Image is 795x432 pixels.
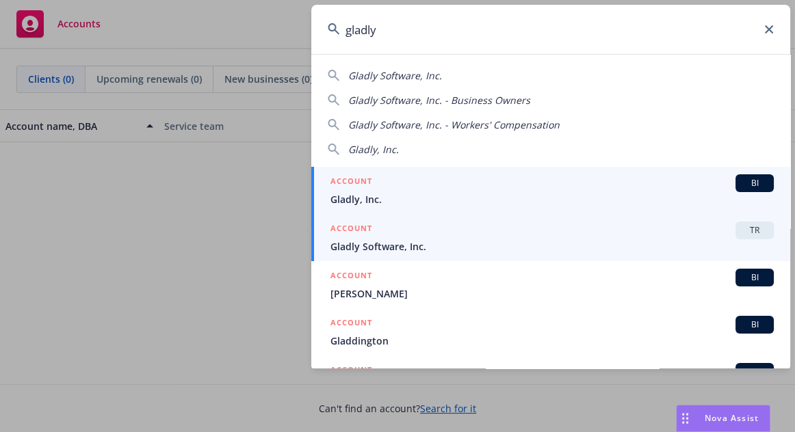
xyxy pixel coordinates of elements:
[741,271,768,284] span: BI
[330,221,372,238] h5: ACCOUNT
[311,308,790,355] a: ACCOUNTBIGladdington
[311,355,790,403] a: ACCOUNTBI
[741,177,768,189] span: BI
[330,334,774,348] span: Gladdington
[311,5,790,54] input: Search...
[311,261,790,308] a: ACCOUNTBI[PERSON_NAME]
[677,405,694,431] div: Drag to move
[330,192,774,206] span: Gladly, Inc.
[348,143,399,156] span: Gladly, Inc.
[676,405,770,432] button: Nova Assist
[311,214,790,261] a: ACCOUNTTRGladly Software, Inc.
[741,366,768,378] span: BI
[330,286,774,301] span: [PERSON_NAME]
[741,319,768,331] span: BI
[330,239,774,254] span: Gladly Software, Inc.
[705,412,759,424] span: Nova Assist
[311,167,790,214] a: ACCOUNTBIGladly, Inc.
[330,363,372,379] h5: ACCOUNT
[330,316,372,332] h5: ACCOUNT
[348,94,530,107] span: Gladly Software, Inc. - Business Owners
[741,224,768,237] span: TR
[330,269,372,285] h5: ACCOUNT
[330,174,372,191] h5: ACCOUNT
[348,69,442,82] span: Gladly Software, Inc.
[348,118,560,131] span: Gladly Software, Inc. - Workers' Compensation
